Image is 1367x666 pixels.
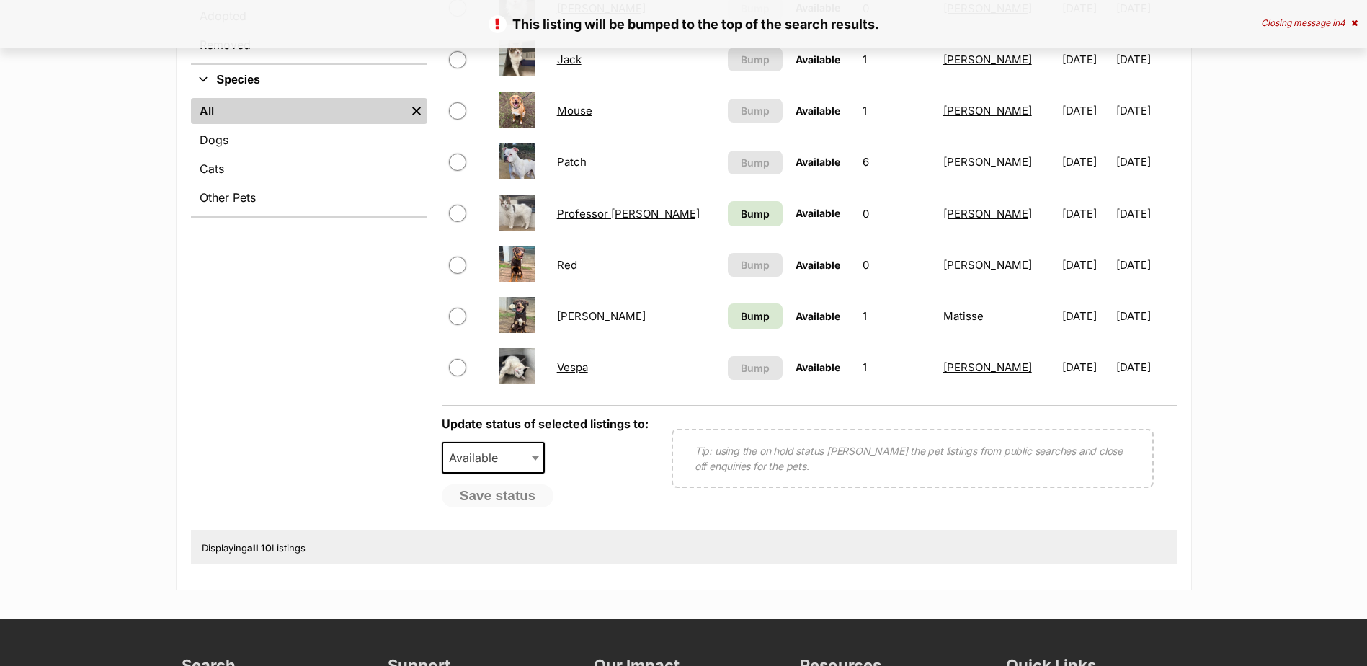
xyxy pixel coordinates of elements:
[728,356,783,380] button: Bump
[1116,342,1175,392] td: [DATE]
[943,207,1032,221] a: [PERSON_NAME]
[1056,240,1115,290] td: [DATE]
[1116,86,1175,136] td: [DATE]
[943,360,1032,374] a: [PERSON_NAME]
[741,155,770,170] span: Bump
[943,258,1032,272] a: [PERSON_NAME]
[728,151,783,174] button: Bump
[1056,35,1115,84] td: [DATE]
[741,308,770,324] span: Bump
[191,71,427,89] button: Species
[728,303,783,329] a: Bump
[406,98,427,124] a: Remove filter
[247,542,272,554] strong: all 10
[695,443,1131,474] p: Tip: using the on hold status [PERSON_NAME] the pet listings from public searches and close off e...
[1116,137,1175,187] td: [DATE]
[796,156,840,168] span: Available
[1261,18,1358,28] div: Closing message in
[557,258,577,272] a: Red
[728,253,783,277] button: Bump
[943,309,984,323] a: Matisse
[14,14,1353,34] p: This listing will be bumped to the top of the search results.
[557,53,582,66] a: Jack
[728,201,783,226] a: Bump
[202,542,306,554] span: Displaying Listings
[741,52,770,67] span: Bump
[741,206,770,221] span: Bump
[442,442,546,474] span: Available
[191,98,406,124] a: All
[857,189,935,239] td: 0
[796,53,840,66] span: Available
[1116,291,1175,341] td: [DATE]
[557,155,587,169] a: Patch
[1116,189,1175,239] td: [DATE]
[796,207,840,219] span: Available
[1056,86,1115,136] td: [DATE]
[557,360,588,374] a: Vespa
[857,342,935,392] td: 1
[857,137,935,187] td: 6
[442,417,649,431] label: Update status of selected listings to:
[442,484,554,507] button: Save status
[796,310,840,322] span: Available
[728,99,783,123] button: Bump
[1116,35,1175,84] td: [DATE]
[191,156,427,182] a: Cats
[557,309,646,323] a: [PERSON_NAME]
[191,127,427,153] a: Dogs
[191,185,427,210] a: Other Pets
[943,53,1032,66] a: [PERSON_NAME]
[796,259,840,271] span: Available
[741,360,770,376] span: Bump
[857,35,935,84] td: 1
[796,105,840,117] span: Available
[728,48,783,71] button: Bump
[741,257,770,272] span: Bump
[557,207,700,221] a: Professor [PERSON_NAME]
[1340,17,1345,28] span: 4
[741,103,770,118] span: Bump
[857,240,935,290] td: 0
[1116,240,1175,290] td: [DATE]
[1056,342,1115,392] td: [DATE]
[857,86,935,136] td: 1
[1056,189,1115,239] td: [DATE]
[1056,137,1115,187] td: [DATE]
[943,104,1032,117] a: [PERSON_NAME]
[557,104,592,117] a: Mouse
[443,448,512,468] span: Available
[1056,291,1115,341] td: [DATE]
[796,361,840,373] span: Available
[943,155,1032,169] a: [PERSON_NAME]
[857,291,935,341] td: 1
[191,95,427,216] div: Species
